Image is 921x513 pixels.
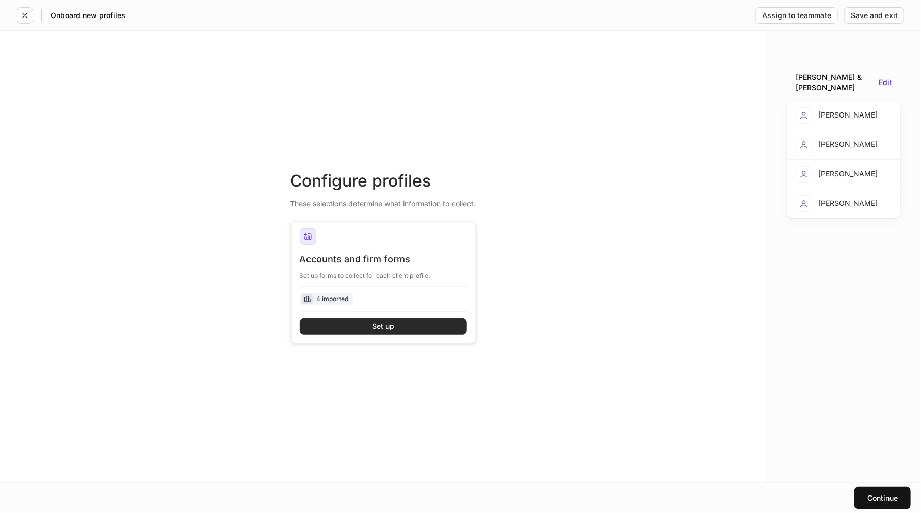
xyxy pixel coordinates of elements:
[854,487,911,509] button: Continue
[796,107,878,124] div: [PERSON_NAME]
[796,72,875,93] div: [PERSON_NAME] & [PERSON_NAME]
[796,195,878,212] div: [PERSON_NAME]
[851,12,898,19] div: Save and exit
[796,166,878,183] div: [PERSON_NAME]
[755,7,838,24] button: Assign to teammate
[51,10,125,21] h5: Onboard new profiles
[317,294,349,304] div: 4 imported
[796,137,878,153] div: [PERSON_NAME]
[867,494,898,502] div: Continue
[290,170,476,192] div: Configure profiles
[762,12,831,19] div: Assign to teammate
[300,253,467,266] div: Accounts and firm forms
[290,192,476,209] div: These selections determine what information to collect.
[844,7,904,24] button: Save and exit
[879,79,892,86] button: Edit
[372,323,394,330] div: Set up
[300,318,467,335] button: Set up
[300,266,467,280] div: Set up forms to collect for each client profile.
